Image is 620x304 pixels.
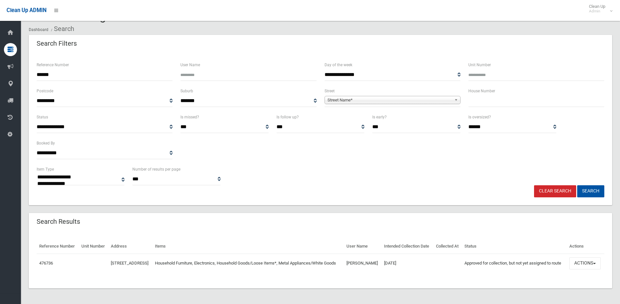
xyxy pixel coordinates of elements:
[577,185,604,197] button: Search
[152,254,344,273] td: Household Furniture, Electronics, Household Goods/Loose Items*, Metal Appliances/White Goods
[180,114,199,121] label: Is missed?
[152,239,344,254] th: Items
[325,87,335,95] label: Street
[37,61,69,68] label: Reference Number
[567,239,604,254] th: Actions
[381,239,433,254] th: Intended Collection Date
[344,254,381,273] td: [PERSON_NAME]
[344,239,381,254] th: User Name
[468,61,491,68] label: Unit Number
[327,96,452,104] span: Street Name*
[111,261,148,266] a: [STREET_ADDRESS]
[37,166,54,173] label: Item Type
[180,87,193,95] label: Suburb
[468,114,491,121] label: Is oversized?
[29,37,85,50] header: Search Filters
[108,239,152,254] th: Address
[589,9,605,14] small: Admin
[381,254,433,273] td: [DATE]
[325,61,352,68] label: Day of the week
[180,61,200,68] label: User Name
[39,261,53,266] a: 476736
[29,27,48,32] a: Dashboard
[49,23,74,35] li: Search
[372,114,387,121] label: Is early?
[79,239,109,254] th: Unit Number
[569,257,601,269] button: Actions
[132,166,180,173] label: Number of results per page
[462,239,567,254] th: Status
[276,114,299,121] label: Is follow up?
[7,7,46,13] span: Clean Up ADMIN
[37,140,55,147] label: Booked By
[37,87,53,95] label: Postcode
[433,239,462,254] th: Collected At
[29,215,88,228] header: Search Results
[462,254,567,273] td: Approved for collection, but not yet assigned to route
[37,114,48,121] label: Status
[534,185,576,197] a: Clear Search
[37,239,79,254] th: Reference Number
[468,87,495,95] label: House Number
[586,4,612,14] span: Clean Up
